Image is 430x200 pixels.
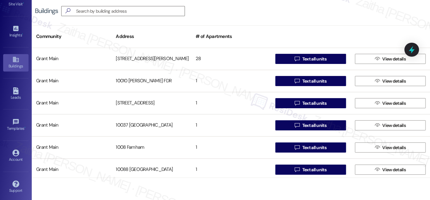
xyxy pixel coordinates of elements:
[191,53,270,65] div: 28
[295,56,299,61] i: 
[111,75,191,87] div: 10010 [PERSON_NAME] FDR
[375,101,380,106] i: 
[111,119,191,132] div: 10037 [GEOGRAPHIC_DATA]
[32,75,111,87] div: Grant Main
[111,163,191,176] div: 10088 [GEOGRAPHIC_DATA]
[275,54,346,64] button: Text all units
[302,56,326,62] span: Text all units
[3,116,29,134] a: Templates •
[32,163,111,176] div: Grant Main
[302,122,326,129] span: Text all units
[3,178,29,196] a: Support
[295,145,299,150] i: 
[3,147,29,165] a: Account
[382,78,406,84] span: View details
[382,144,406,151] span: View details
[23,1,24,5] span: •
[63,8,73,14] i: 
[191,75,270,87] div: 1
[355,98,426,108] button: View details
[295,123,299,128] i: 
[295,101,299,106] i: 
[302,144,326,151] span: Text all units
[191,141,270,154] div: 1
[382,100,406,107] span: View details
[382,122,406,129] span: View details
[22,32,23,36] span: •
[275,165,346,175] button: Text all units
[355,76,426,86] button: View details
[32,53,111,65] div: Grant Main
[355,120,426,130] button: View details
[382,56,406,62] span: View details
[302,78,326,84] span: Text all units
[355,54,426,64] button: View details
[275,76,346,86] button: Text all units
[32,97,111,109] div: Grant Main
[191,29,270,44] div: # of Apartments
[191,163,270,176] div: 1
[35,8,58,14] div: Buildings
[302,100,326,107] span: Text all units
[111,53,191,65] div: [STREET_ADDRESS][PERSON_NAME]
[3,85,29,103] a: Leads
[24,125,25,130] span: •
[375,123,380,128] i: 
[3,23,29,40] a: Insights •
[355,165,426,175] button: View details
[111,141,191,154] div: 1008 Farnham
[32,141,111,154] div: Grant Main
[275,142,346,153] button: Text all units
[375,78,380,84] i: 
[32,29,111,44] div: Community
[295,167,299,172] i: 
[375,167,380,172] i: 
[191,119,270,132] div: 1
[32,119,111,132] div: Grant Main
[3,54,29,71] a: Buildings
[302,166,326,173] span: Text all units
[191,97,270,109] div: 1
[375,145,380,150] i: 
[111,29,191,44] div: Address
[295,78,299,84] i: 
[355,142,426,153] button: View details
[275,98,346,108] button: Text all units
[111,97,191,109] div: [STREET_ADDRESS]
[275,120,346,130] button: Text all units
[375,56,380,61] i: 
[76,7,185,16] input: Search by building address
[382,166,406,173] span: View details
